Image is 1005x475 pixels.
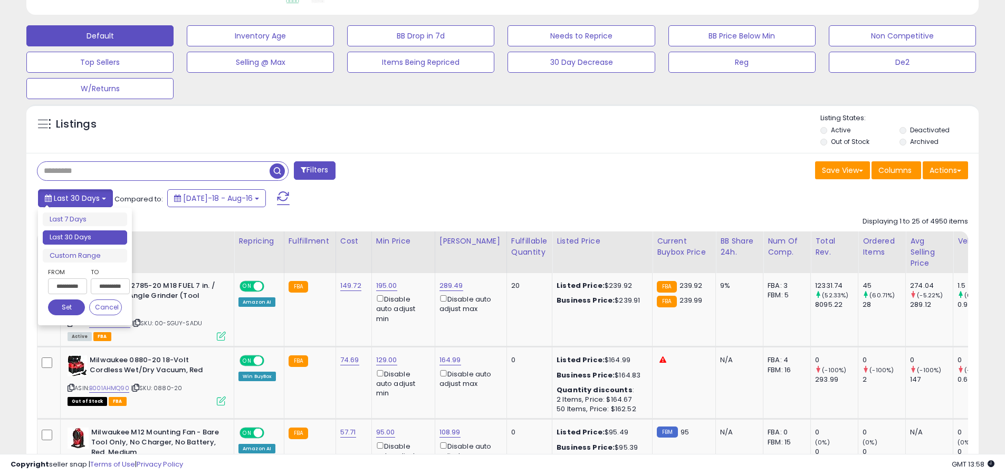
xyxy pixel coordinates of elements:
span: [DATE]-18 - Aug-16 [183,193,253,203]
b: Listed Price: [557,280,605,290]
div: FBM: 16 [768,365,802,375]
small: (-100%) [917,366,941,374]
div: FBA: 3 [768,281,802,290]
li: Last 7 Days [43,212,127,227]
div: FBA: 4 [768,355,802,365]
div: N/A [720,428,755,437]
span: All listings currently available for purchase on Amazon [68,332,92,341]
div: 9% [720,281,755,290]
button: Selling @ Max [187,52,334,73]
span: | SKU: 0880-20 [131,384,182,392]
div: Num of Comp. [768,236,806,258]
b: Milwaukee 0880-20 18-Volt Cordless Wet/Dry Vacuum, Red [90,355,218,377]
div: Fulfillment [289,236,331,247]
div: 0.67 [958,375,1000,384]
span: 239.92 [679,280,703,290]
div: Ordered Items [863,236,901,258]
a: 95.00 [376,427,395,438]
small: (-100%) [822,366,846,374]
span: Compared to: [114,194,163,204]
button: Last 30 Days [38,189,113,207]
div: Total Rev. [815,236,854,258]
small: (0%) [863,438,877,447]
span: Columns [878,165,912,176]
div: 147 [910,375,953,384]
div: 0 [863,355,905,365]
b: Milwaukee M12 Mounting Fan - Bare Tool Only, No Charger, No Battery, Red, Medium [91,428,219,460]
label: Out of Stock [831,137,869,146]
button: BB Price Below Min [668,25,816,46]
div: Disable auto adjust min [376,293,427,324]
span: Last 30 Days [54,193,100,203]
button: Items Being Repriced [347,52,494,73]
label: From [48,267,85,277]
a: 129.00 [376,355,397,365]
label: Active [831,125,850,134]
a: 195.00 [376,280,397,291]
div: Disable auto adjust min [376,440,427,471]
span: 239.99 [679,295,703,305]
div: FBM: 5 [768,290,802,300]
button: Actions [923,161,968,179]
div: : [557,385,644,395]
span: OFF [263,356,280,365]
div: Current Buybox Price [657,236,711,258]
div: Disable auto adjust max [439,440,499,461]
div: $95.49 [557,428,644,437]
div: 289.12 [910,300,953,309]
button: Top Sellers [26,52,174,73]
button: BB Drop in 7d [347,25,494,46]
strong: Copyright [11,459,49,469]
div: $239.91 [557,296,644,305]
div: FBA: 0 [768,428,802,437]
img: 41oN7wn4a5L._SL40_.jpg [68,428,89,449]
div: Avg Selling Price [910,236,949,269]
button: Reg [668,52,816,73]
div: BB Share 24h. [720,236,759,258]
small: (52.33%) [822,291,848,299]
button: Set [48,299,85,315]
div: 45 [863,281,905,290]
a: B001AHMQ90 [89,384,129,393]
div: 0 [815,428,858,437]
div: seller snap | | [11,460,183,470]
div: ASIN: [68,355,226,404]
div: 0 [958,428,1000,437]
div: $95.39 [557,443,644,452]
small: FBA [289,428,308,439]
span: 2025-09-16 13:58 GMT [952,459,994,469]
a: 57.71 [340,427,356,438]
div: 274.04 [910,281,953,290]
b: Business Price: [557,295,615,305]
label: Deactivated [910,125,950,134]
small: (-100%) [869,366,894,374]
span: OFF [263,429,280,438]
a: 289.49 [439,280,463,291]
b: Quantity discounts [557,385,633,395]
div: 2 Items, Price: $164.67 [557,395,644,404]
small: (0%) [958,438,972,447]
a: Terms of Use [90,459,135,469]
div: Win BuyBox [238,372,276,381]
div: Disable auto adjust min [376,368,427,399]
button: [DATE]-18 - Aug-16 [167,189,266,207]
div: 293.99 [815,375,858,384]
div: 0 [958,355,1000,365]
div: 1.5 [958,281,1000,290]
div: Cost [340,236,367,247]
label: Archived [910,137,939,146]
h5: Listings [56,117,97,132]
div: Repricing [238,236,280,247]
small: FBM [657,426,677,438]
a: 74.69 [340,355,359,365]
span: | SKU: 00-SGUY-SADU [132,319,202,327]
button: Non Competitive [829,25,976,46]
b: Business Price: [557,442,615,452]
small: (-5.22%) [917,291,943,299]
button: Needs to Reprice [508,25,655,46]
label: To [91,267,122,277]
a: 108.99 [439,427,461,438]
small: (60.71%) [869,291,895,299]
div: Title [65,236,229,247]
span: ON [241,356,254,365]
